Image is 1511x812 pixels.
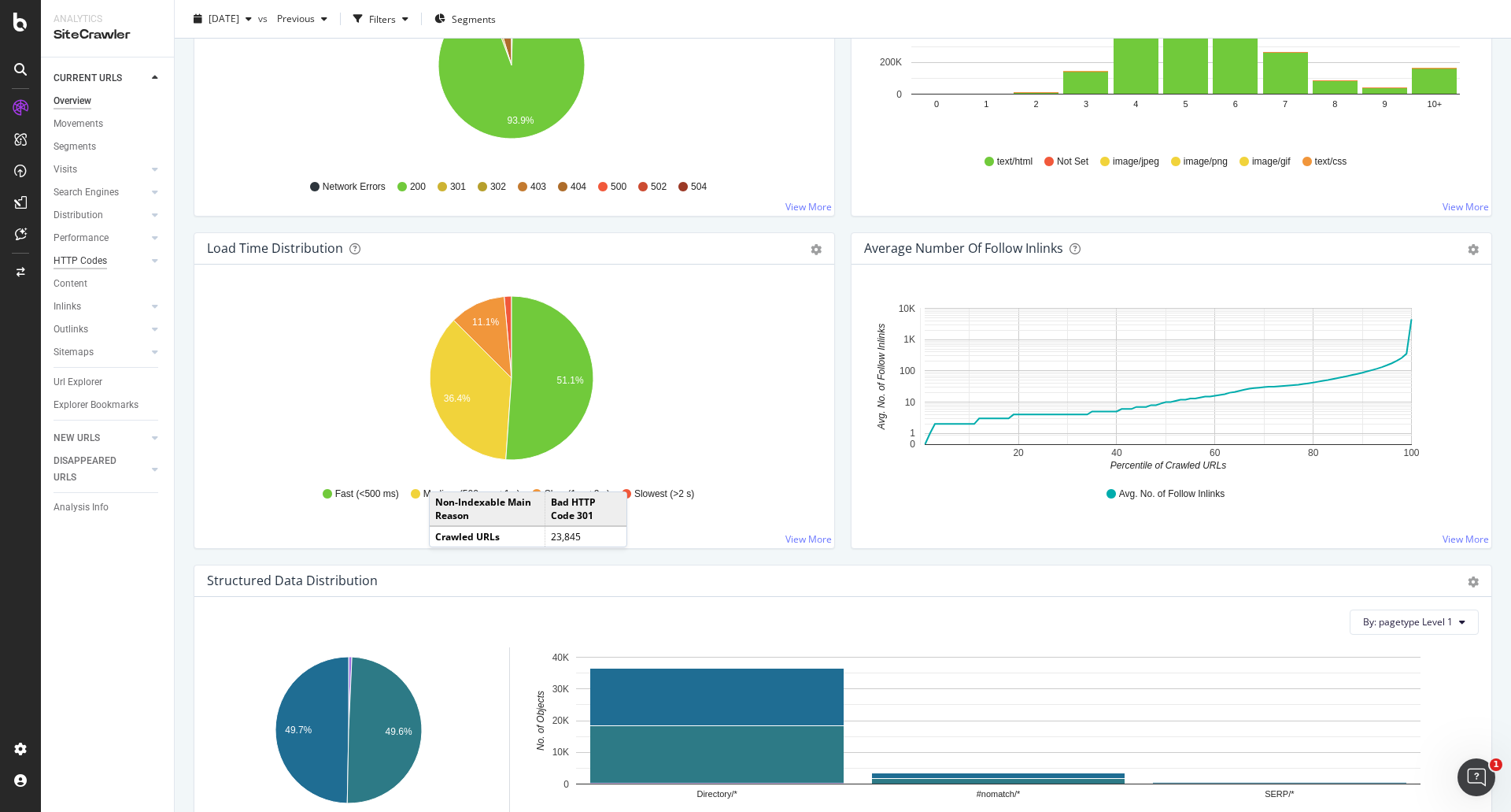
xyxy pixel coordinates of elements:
a: DISAPPEARED URLS [54,453,147,486]
span: 403 [530,180,546,194]
a: Sitemaps [54,344,147,361]
span: Previous [271,12,315,25]
span: 404 [571,180,586,194]
text: SERP/* [1265,789,1295,799]
span: 504 [691,180,707,194]
div: gear [1468,244,1479,255]
text: Percentile of Crawled URLs [1110,460,1226,471]
span: vs [258,12,271,25]
div: gear [811,244,822,255]
text: 6 [1233,99,1238,109]
text: 1K [903,334,915,345]
span: Network Errors [323,180,386,194]
text: 93.9% [508,115,534,126]
div: HTTP Codes [54,253,107,269]
button: Filters [347,6,415,32]
a: HTTP Codes [54,253,147,269]
span: image/gif [1252,155,1291,169]
div: NEW URLS [54,430,100,447]
a: View More [785,200,832,213]
button: By: pagetype Level 1 [1350,610,1479,635]
a: Analysis Info [54,499,163,516]
span: Slow (1 s < 2 s) [545,488,610,501]
text: 60 [1210,447,1221,458]
div: Explorer Bookmarks [54,397,139,413]
div: Segments [54,139,96,155]
text: 49.6% [386,726,412,737]
a: View More [1443,200,1489,213]
button: [DATE] [187,6,258,32]
a: CURRENT URLS [54,70,147,87]
div: Inlinks [54,298,81,315]
text: Directory/* [696,789,737,799]
span: text/css [1315,155,1347,169]
div: CURRENT URLS [54,70,122,87]
a: Explorer Bookmarks [54,397,163,413]
a: Url Explorer [54,374,163,391]
span: Fast (<500 ms) [335,488,399,501]
a: Search Engines [54,184,147,201]
text: 0 [910,439,915,450]
div: Url Explorer [54,374,102,391]
span: Not Set [1057,155,1088,169]
text: 200K [880,57,902,68]
a: Inlinks [54,298,147,315]
div: Overview [54,93,91,109]
td: 23,845 [545,526,626,547]
text: 20 [1013,447,1024,458]
text: 5 [1183,99,1188,109]
text: 10+ [1428,99,1443,109]
button: Segments [428,6,502,32]
a: Performance [54,230,147,247]
text: #nomatch/* [977,789,1021,799]
span: Segments [452,12,496,25]
text: 80 [1308,447,1319,458]
a: Segments [54,139,163,155]
span: 200 [410,180,426,194]
a: View More [785,532,832,546]
span: Medium (500 ms < 1 s) [423,488,520,501]
a: View More [1443,532,1489,546]
span: 302 [490,180,506,194]
a: Movements [54,116,163,132]
iframe: Intercom live chat [1457,758,1495,796]
span: image/png [1184,155,1228,169]
text: 1 [984,99,988,109]
td: Crawled URLs [430,526,545,547]
div: Filters [369,12,396,25]
a: Overview [54,93,163,109]
div: Load Time Distribution [207,240,343,256]
text: 30K [552,684,569,695]
text: 8 [1332,99,1337,109]
div: Analysis Info [54,499,109,516]
text: 100 [900,365,915,376]
span: 301 [450,180,466,194]
text: 4 [1133,99,1138,109]
text: 1 [910,428,915,439]
text: 9 [1383,99,1387,109]
text: 20K [552,715,569,726]
div: Sitemaps [54,344,94,361]
text: 40 [1111,447,1122,458]
div: Outlinks [54,321,88,338]
div: Structured Data Distribution [207,573,378,588]
a: Content [54,276,163,292]
svg: A chart. [864,290,1473,473]
text: 51.1% [557,375,584,386]
text: 0 [896,89,902,100]
div: Analytics [54,13,161,26]
svg: A chart. [207,290,816,473]
text: No. of Objects [535,691,546,751]
span: Avg. No. of Follow Inlinks [1119,488,1225,501]
a: Outlinks [54,321,147,338]
span: 500 [611,180,626,194]
text: 49.7% [285,725,312,736]
td: Non-Indexable Main Reason [430,492,545,526]
div: Content [54,276,87,292]
div: DISAPPEARED URLS [54,453,133,486]
text: 100 [1403,447,1419,458]
text: 10 [905,397,916,408]
text: 11.1% [472,317,499,328]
